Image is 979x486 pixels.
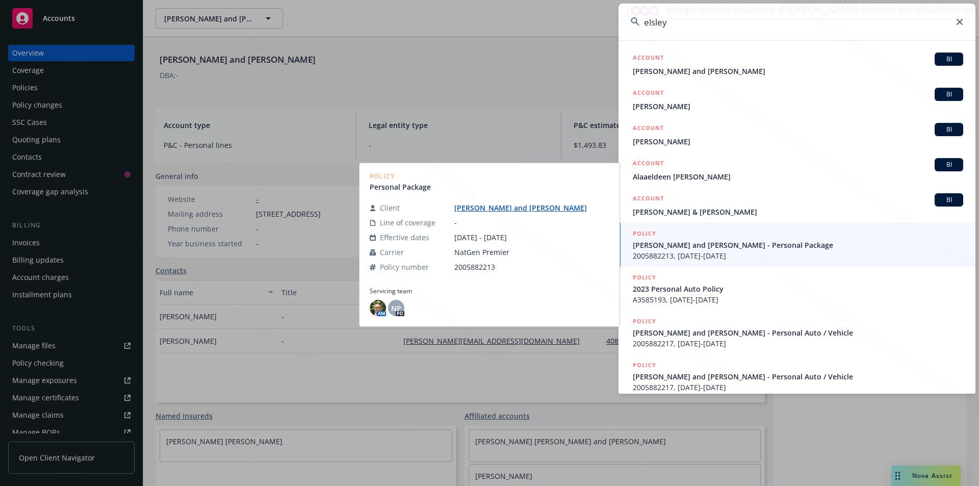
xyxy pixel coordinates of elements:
span: 2005882217, [DATE]-[DATE] [633,382,963,393]
span: [PERSON_NAME] and [PERSON_NAME] - Personal Package [633,240,963,250]
span: BI [939,55,959,64]
h5: ACCOUNT [633,53,664,65]
span: BI [939,195,959,204]
span: [PERSON_NAME] and [PERSON_NAME] [633,66,963,76]
a: POLICY2023 Personal Auto PolicyA3585193, [DATE]-[DATE] [619,267,975,311]
a: POLICY[PERSON_NAME] and [PERSON_NAME] - Personal Package2005882213, [DATE]-[DATE] [619,223,975,267]
span: [PERSON_NAME] and [PERSON_NAME] - Personal Auto / Vehicle [633,371,963,382]
span: BI [939,160,959,169]
h5: POLICY [633,360,656,370]
span: 2005882213, [DATE]-[DATE] [633,250,963,261]
h5: ACCOUNT [633,158,664,170]
h5: POLICY [633,316,656,326]
a: ACCOUNTBI[PERSON_NAME] & [PERSON_NAME] [619,188,975,223]
span: BI [939,90,959,99]
span: Alaaeldeen [PERSON_NAME] [633,171,963,182]
span: 2005882217, [DATE]-[DATE] [633,338,963,349]
h5: ACCOUNT [633,123,664,135]
a: ACCOUNTBI[PERSON_NAME] [619,117,975,152]
span: 2023 Personal Auto Policy [633,284,963,294]
input: Search... [619,4,975,40]
a: ACCOUNTBI[PERSON_NAME] and [PERSON_NAME] [619,47,975,82]
span: A3585193, [DATE]-[DATE] [633,294,963,305]
span: [PERSON_NAME] & [PERSON_NAME] [633,207,963,217]
a: ACCOUNTBI[PERSON_NAME] [619,82,975,117]
a: POLICY[PERSON_NAME] and [PERSON_NAME] - Personal Auto / Vehicle2005882217, [DATE]-[DATE] [619,311,975,354]
a: ACCOUNTBIAlaaeldeen [PERSON_NAME] [619,152,975,188]
span: BI [939,125,959,134]
span: [PERSON_NAME] and [PERSON_NAME] - Personal Auto / Vehicle [633,327,963,338]
h5: POLICY [633,228,656,239]
h5: ACCOUNT [633,193,664,206]
h5: POLICY [633,272,656,283]
h5: ACCOUNT [633,88,664,100]
span: [PERSON_NAME] [633,136,963,147]
span: [PERSON_NAME] [633,101,963,112]
a: POLICY[PERSON_NAME] and [PERSON_NAME] - Personal Auto / Vehicle2005882217, [DATE]-[DATE] [619,354,975,398]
